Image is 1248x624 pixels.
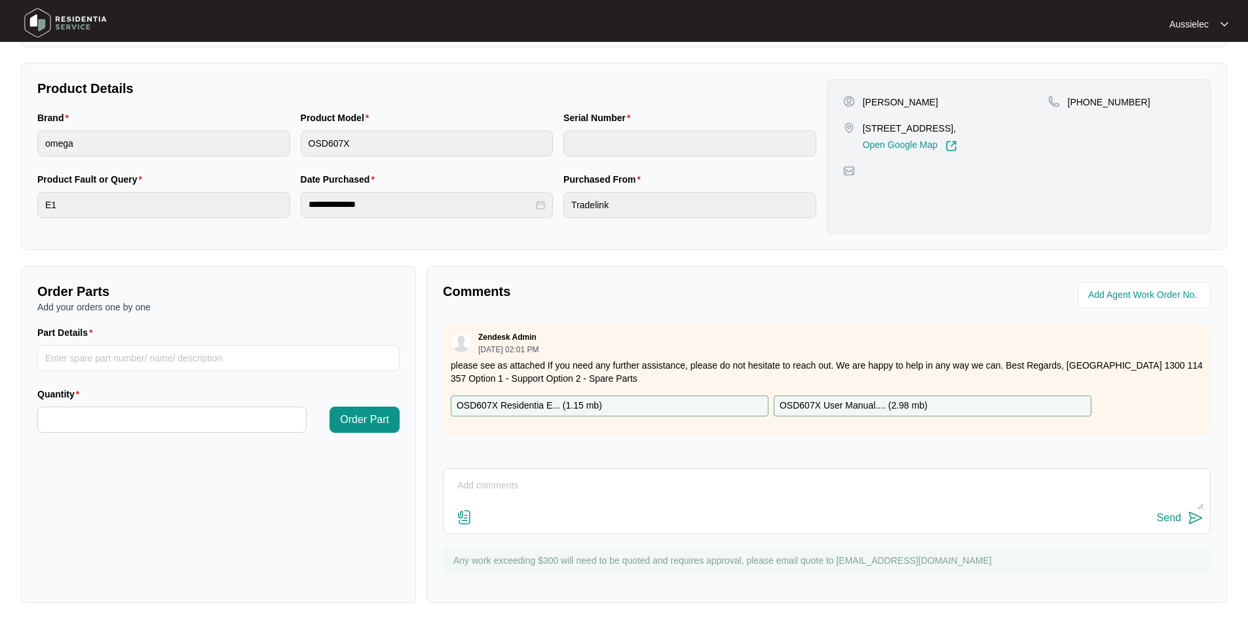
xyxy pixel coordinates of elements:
label: Product Fault or Query [37,173,147,186]
img: send-icon.svg [1188,510,1203,526]
input: Product Model [301,130,554,156]
label: Brand [37,111,74,124]
input: Quantity [38,407,306,432]
input: Serial Number [563,130,816,156]
input: Date Purchased [309,198,534,211]
p: Order Parts [37,282,400,301]
p: [STREET_ADDRESS], [863,122,957,135]
p: OSD607X User Manual.... ( 2.98 mb ) [780,399,928,413]
p: Any work exceeding $300 will need to be quoted and requires approval, please email quote to [EMAI... [453,554,1204,567]
p: [DATE] 02:01 PM [478,346,539,354]
label: Quantity [37,388,85,401]
button: Order Part [330,407,400,433]
p: Zendesk Admin [478,332,537,342]
input: Add Agent Work Order No. [1088,287,1203,303]
img: map-pin [843,122,855,134]
p: Comments [443,282,818,301]
span: Order Part [340,412,389,428]
input: Part Details [37,345,400,371]
label: Product Model [301,111,375,124]
input: Product Fault or Query [37,192,290,218]
label: Part Details [37,326,98,339]
img: Link-External [945,140,957,152]
p: Product Details [37,79,816,98]
img: dropdown arrow [1220,21,1228,28]
img: map-pin [843,165,855,177]
img: residentia service logo [20,3,111,43]
p: Add your orders one by one [37,301,400,314]
p: OSD607X Residentia E... ( 1.15 mb ) [457,399,602,413]
label: Serial Number [563,111,635,124]
p: [PERSON_NAME] [863,96,938,109]
p: [PHONE_NUMBER] [1068,96,1150,109]
label: Date Purchased [301,173,380,186]
input: Brand [37,130,290,156]
button: Send [1157,509,1203,527]
a: Open Google Map [863,140,957,152]
label: Purchased From [563,173,646,186]
img: file-attachment-doc.svg [457,509,472,525]
div: Send [1157,512,1181,524]
img: user.svg [451,333,471,352]
input: Purchased From [563,192,816,218]
p: Aussielec [1169,18,1209,31]
p: please see as attached If you need any further assistance, please do not hesitate to reach out. W... [451,359,1203,385]
img: user-pin [843,96,855,107]
img: map-pin [1048,96,1060,107]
